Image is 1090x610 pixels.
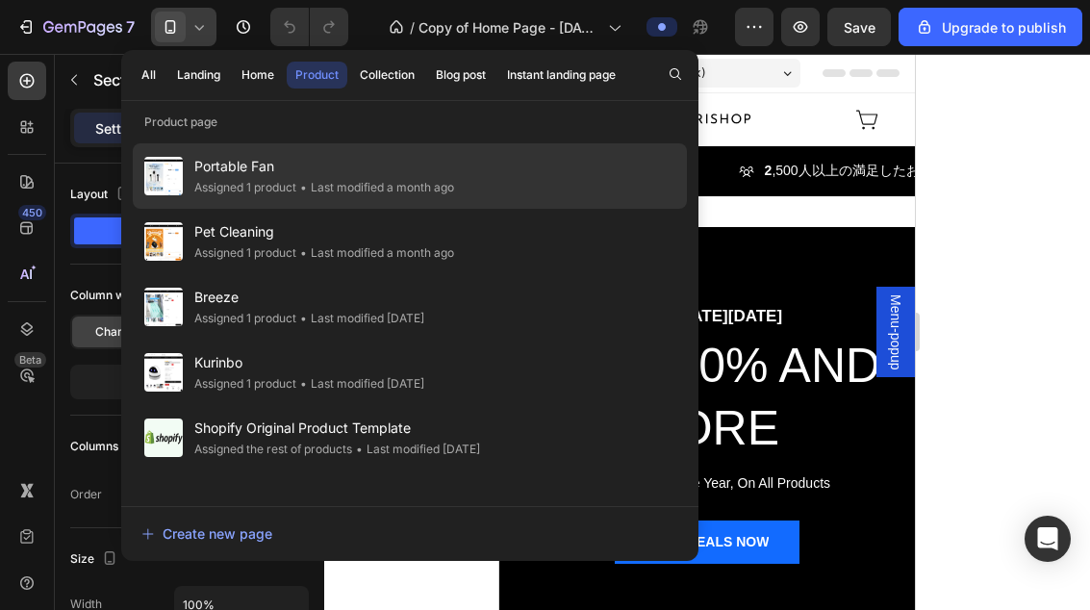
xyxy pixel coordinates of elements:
div: Last modified [DATE] [296,374,424,394]
div: 12 [74,369,305,395]
button: Landing [168,62,229,89]
span: • [300,311,307,325]
div: Product [295,66,339,84]
div: Last modified a month ago [296,178,454,197]
div: Blog post [436,66,486,84]
iframe: Design area [499,54,915,610]
button: Home [233,62,283,89]
p: Biggest Sale Of the Year, On All Products [16,418,399,442]
div: Assigned 1 product [194,243,296,263]
div: Home [241,66,274,84]
div: Create new page [141,523,272,544]
div: Column width [70,283,172,309]
div: Collection [360,66,415,84]
span: • [300,376,307,391]
span: Shopify Original Product Template [194,417,480,440]
div: Layout [70,182,135,208]
button: Save [827,8,891,46]
div: Instant landing page [507,66,616,84]
p: THIS [DATE][DATE] [16,252,399,273]
span: / [410,17,415,38]
span: • [300,245,307,260]
p: Section [93,68,251,91]
button: Collection [351,62,423,89]
button: Upgrade to publish [899,8,1082,46]
button: All [133,62,165,89]
div: Open Intercom Messenger [1025,516,1071,562]
div: Last modified [DATE] [352,440,480,459]
span: • [300,180,307,194]
button: Blog post [427,62,494,89]
div: Order [70,486,102,503]
div: Beta [14,352,46,368]
span: Kurinbo [194,351,424,374]
button: 7 [8,8,143,46]
span: • [356,442,363,456]
div: Assigned the rest of products [194,440,352,459]
div: SHOP DEALS NOW [146,478,270,498]
div: Columns management [70,434,220,460]
div: All [141,66,156,84]
div: Assigned 1 product [194,178,296,197]
span: Portable Fan [194,155,454,178]
p: ,500人以上の満足したお客様 [266,105,447,129]
div: Assigned 1 product [194,374,296,394]
button: Instant landing page [498,62,624,89]
p: SAVE 30% AND MORE [16,281,399,406]
div: Landing [177,66,220,84]
button: SHOP DEALS NOW [115,467,301,510]
p: Settings [95,118,149,139]
span: Change ratio [95,323,165,341]
span: Pet Cleaning [194,220,454,243]
div: Last modified [DATE] [296,309,424,328]
span: Save [844,19,875,36]
p: 7 [126,15,135,38]
div: Undo/Redo [270,8,348,46]
span: Copy of Home Page - [DATE] 11:40:40 [418,17,600,38]
div: Size [70,546,121,572]
p: Product page [121,113,698,132]
div: Upgrade to publish [915,17,1066,38]
div: Assigned 1 product [194,309,296,328]
span: Breeze [194,286,424,309]
div: Last modified a month ago [296,243,454,263]
button: Create new page [140,515,679,553]
strong: 2 [266,109,273,124]
button: Product [287,62,347,89]
div: 450 [18,205,46,220]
